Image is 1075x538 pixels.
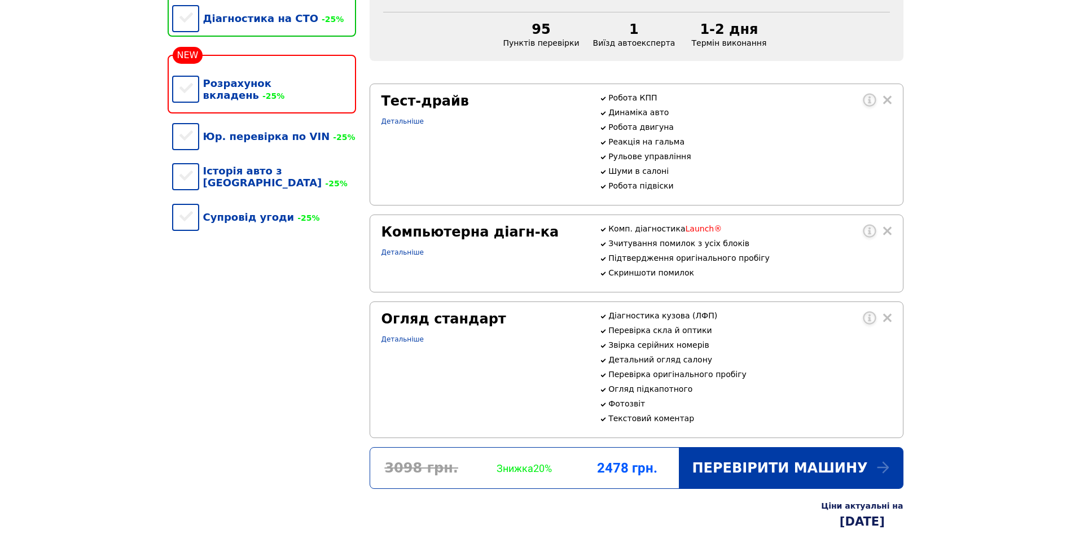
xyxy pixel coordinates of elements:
p: Детальний огляд салону [608,355,891,364]
span: -25% [322,179,347,188]
p: Перевірка скла й оптики [608,326,891,335]
span: -25% [330,133,355,142]
a: Детальніше [381,248,424,256]
p: Динаміка авто [608,108,891,117]
div: 1-2 дня [688,21,769,37]
p: Робота двигуна [608,123,891,132]
p: Рульове управління [608,152,891,161]
p: Робота підвіски [608,181,891,190]
span: Launch® [686,224,722,233]
div: Ціни актуальні на [821,501,903,510]
div: Знижка [473,462,576,474]
p: Фотозвіт [608,399,891,408]
div: Тест-драйв [381,93,586,109]
span: -25% [318,15,344,24]
p: Звірка серійних номерів [608,340,891,349]
p: Діагностика кузова (ЛФП) [608,311,891,320]
div: Огляд стандарт [381,311,586,327]
p: Реакція на гальма [608,137,891,146]
span: -25% [294,213,319,222]
span: -25% [259,91,284,100]
div: 2478 грн. [576,460,678,476]
p: Робота КПП [608,93,891,102]
a: Детальніше [381,117,424,125]
div: Пунктів перевірки [497,21,586,47]
p: Скриншоти помилок [608,268,891,277]
p: Комп. діагностика [608,224,891,233]
p: Зчитування помилок з усіх блоків [608,239,891,248]
div: 3098 грн. [370,460,473,476]
p: Шуми в салоні [608,167,891,176]
p: Підтвердження оригінального пробігу [608,253,891,263]
div: 95 [503,21,580,37]
p: Текстовий коментар [608,414,891,423]
a: Детальніше [381,335,424,343]
div: Діагностика на СТО [172,1,356,36]
p: Огляд підкапотного [608,384,891,393]
p: Перевірка оригінального пробігу [608,370,891,379]
div: Супровід угоди [172,200,356,234]
div: [DATE] [821,515,903,528]
div: Юр. перевірка по VIN [172,119,356,154]
div: Розрахунок вкладень [172,66,356,112]
div: Термін виконання [682,21,776,47]
div: 1 [593,21,675,37]
div: Історія авто з [GEOGRAPHIC_DATA] [172,154,356,200]
div: Виїзд автоексперта [586,21,682,47]
span: 20% [533,462,552,474]
div: Компьютерна діагн-ка [381,224,586,240]
div: Перевірити машину [679,448,903,488]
